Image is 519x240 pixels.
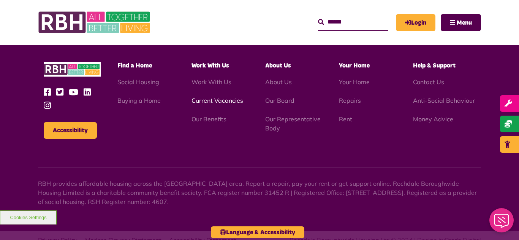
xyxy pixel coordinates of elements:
a: Anti-Social Behaviour [413,97,475,104]
span: About Us [265,63,291,69]
button: Navigation [441,14,481,31]
a: About Us [265,78,292,86]
a: MyRBH [396,14,435,31]
a: Your Home [339,78,370,86]
span: Your Home [339,63,370,69]
button: Language & Accessibility [211,226,304,238]
a: Money Advice [413,115,453,123]
span: Help & Support [413,63,456,69]
a: Rent [339,115,352,123]
img: RBH [44,62,101,77]
p: RBH provides affordable housing across the [GEOGRAPHIC_DATA] area. Report a repair, pay your rent... [38,179,481,206]
span: Work With Us [191,63,229,69]
a: Contact Us [413,78,444,86]
a: Repairs [339,97,361,104]
a: Social Housing - open in a new tab [117,78,159,86]
iframe: Netcall Web Assistant for live chat [485,206,519,240]
input: Search [318,14,388,30]
img: RBH [38,8,152,37]
button: Accessibility [44,122,97,139]
a: Our Representative Body [265,115,321,132]
a: Our Board [265,97,294,104]
a: Current Vacancies [191,97,243,104]
a: Work With Us [191,78,231,86]
a: Buying a Home [117,97,161,104]
a: Our Benefits [191,115,226,123]
span: Find a Home [117,63,152,69]
span: Menu [457,20,472,26]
